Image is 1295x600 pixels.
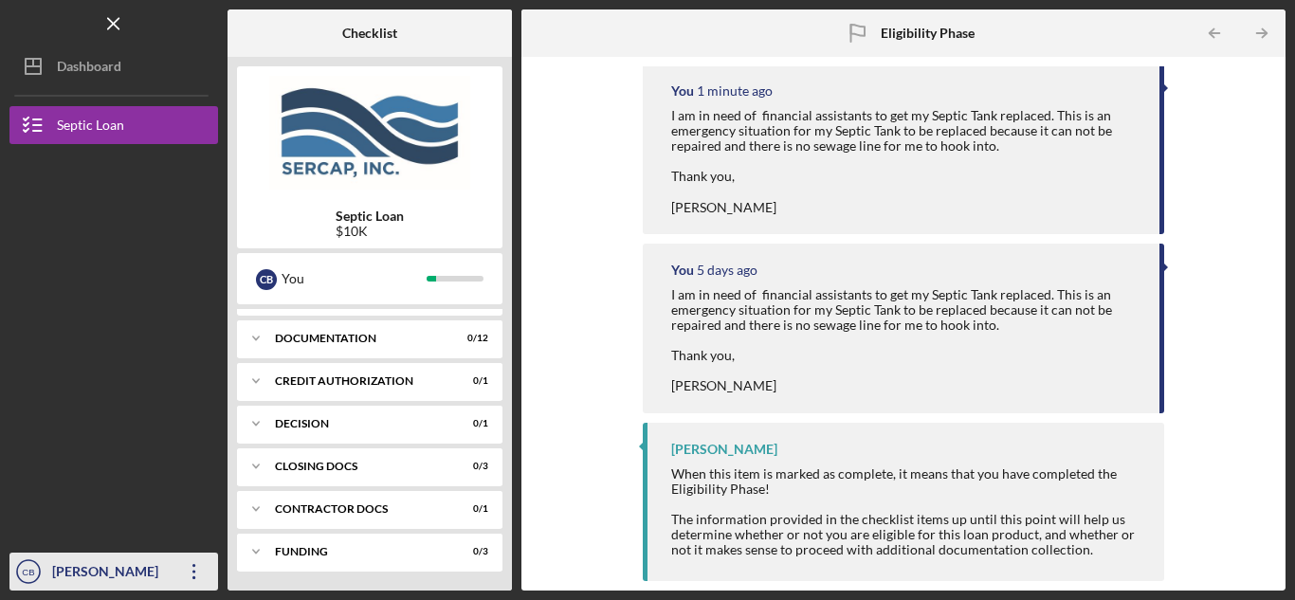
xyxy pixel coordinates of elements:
[9,47,218,85] button: Dashboard
[282,263,427,295] div: You
[671,108,1140,215] div: I am in need of financial assistants to get my Septic Tank replaced. This is an emergency situati...
[697,83,773,99] time: 2025-08-27 18:01
[275,461,441,472] div: CLOSING DOCS
[454,375,488,387] div: 0 / 1
[454,418,488,429] div: 0 / 1
[275,546,441,557] div: Funding
[9,106,218,144] button: Septic Loan
[275,503,441,515] div: Contractor Docs
[336,224,404,239] div: $10K
[671,83,694,99] div: You
[454,503,488,515] div: 0 / 1
[671,442,777,457] div: [PERSON_NAME]
[697,263,757,278] time: 2025-08-22 23:52
[275,333,441,344] div: Documentation
[671,263,694,278] div: You
[336,209,404,224] b: Septic Loan
[57,106,124,149] div: Septic Loan
[342,26,397,41] b: Checklist
[454,333,488,344] div: 0 / 12
[881,26,975,41] b: Eligibility Phase
[275,418,441,429] div: Decision
[275,375,441,387] div: CREDIT AUTHORIZATION
[256,269,277,290] div: C B
[454,461,488,472] div: 0 / 3
[454,546,488,557] div: 0 / 3
[671,287,1140,394] div: I am in need of financial assistants to get my Septic Tank replaced. This is an emergency situati...
[47,553,171,595] div: [PERSON_NAME]
[57,47,121,90] div: Dashboard
[9,553,218,591] button: CB[PERSON_NAME]
[22,567,34,577] text: CB
[237,76,502,190] img: Product logo
[671,466,1145,558] div: When this item is marked as complete, it means that you have completed the Eligibility Phase! The...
